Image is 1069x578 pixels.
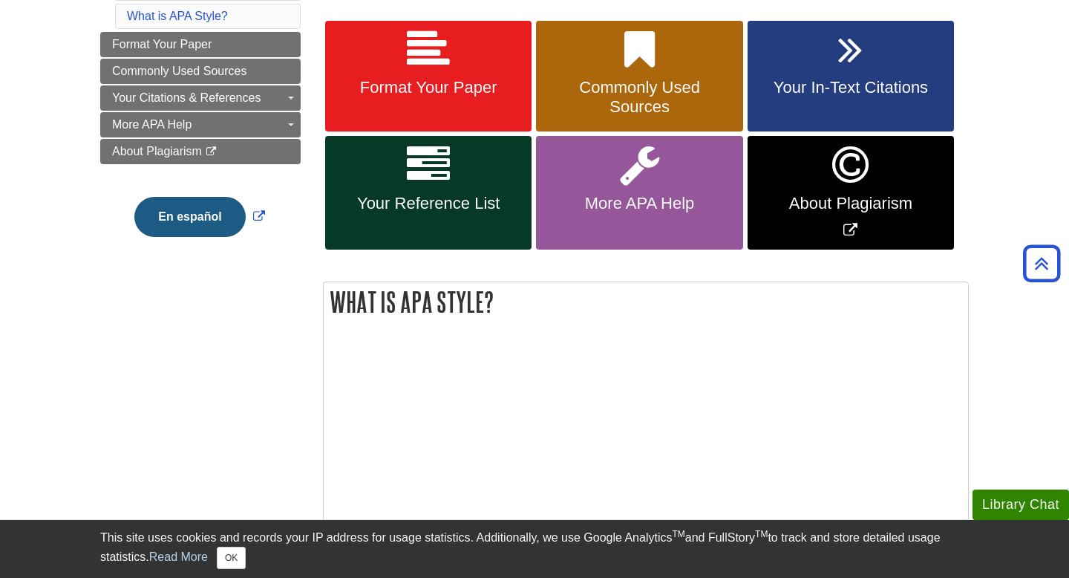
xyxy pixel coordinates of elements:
a: Format Your Paper [100,32,301,57]
sup: TM [672,529,684,539]
iframe: What is APA? [331,340,747,574]
button: En español [134,197,245,237]
span: Your Reference List [336,194,520,213]
a: Link opens in new window [131,210,268,223]
span: Commonly Used Sources [547,78,731,117]
span: About Plagiarism [112,145,202,158]
a: Read More [149,551,208,563]
a: Commonly Used Sources [100,59,301,84]
span: Your In-Text Citations [759,78,943,97]
sup: TM [755,529,768,539]
span: About Plagiarism [759,194,943,213]
a: Your In-Text Citations [748,21,954,132]
a: Your Citations & References [100,85,301,111]
a: Commonly Used Sources [536,21,742,132]
h2: What is APA Style? [324,282,968,322]
span: Commonly Used Sources [112,65,246,77]
span: Format Your Paper [112,38,212,51]
div: This site uses cookies and records your IP address for usage statistics. Additionally, we use Goo... [100,529,969,569]
a: More APA Help [536,136,742,250]
span: Format Your Paper [336,78,520,97]
button: Close [217,547,246,569]
span: More APA Help [112,118,192,131]
a: More APA Help [100,112,301,137]
a: About Plagiarism [100,139,301,164]
a: Format Your Paper [325,21,532,132]
a: Link opens in new window [748,136,954,250]
button: Library Chat [972,490,1069,520]
span: More APA Help [547,194,731,213]
span: Your Citations & References [112,91,261,104]
a: Your Reference List [325,136,532,250]
a: What is APA Style? [127,10,228,22]
i: This link opens in a new window [205,147,218,157]
a: Back to Top [1018,253,1065,273]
